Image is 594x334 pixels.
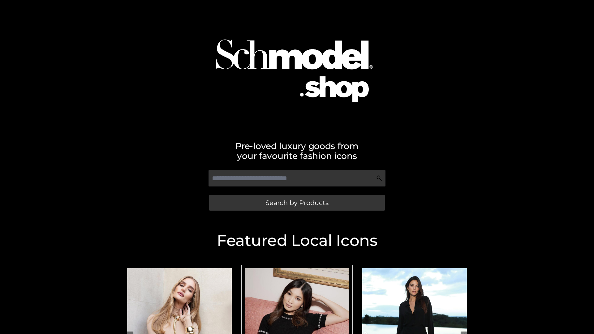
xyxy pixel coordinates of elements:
a: Search by Products [209,195,385,211]
span: Search by Products [265,199,329,206]
img: Search Icon [376,175,382,181]
h2: Pre-loved luxury goods from your favourite fashion icons [121,141,473,161]
h2: Featured Local Icons​ [121,233,473,248]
